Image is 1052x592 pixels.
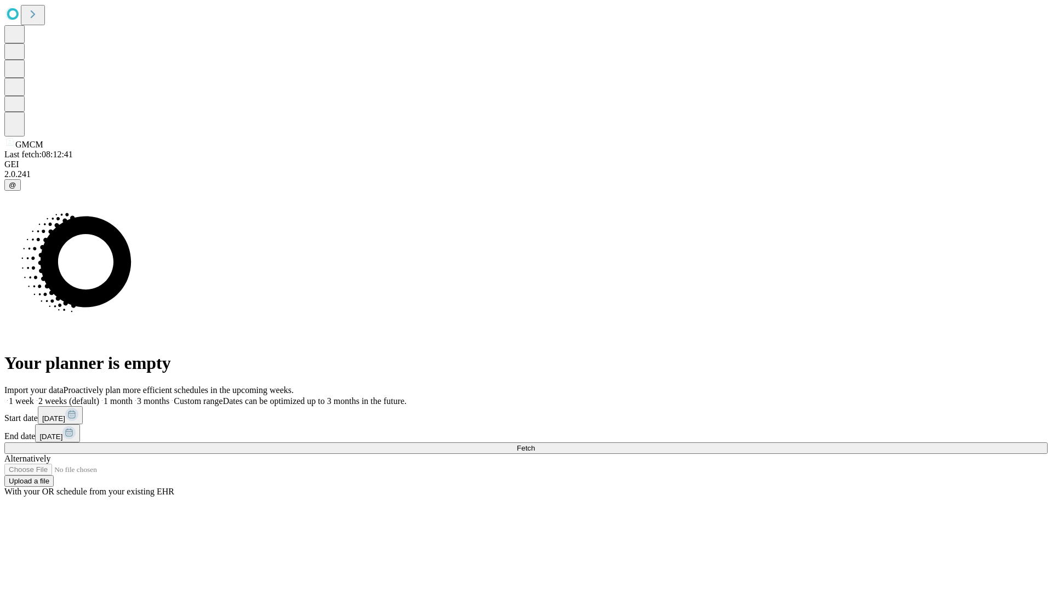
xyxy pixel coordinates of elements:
[64,385,294,395] span: Proactively plan more efficient schedules in the upcoming weeks.
[4,385,64,395] span: Import your data
[39,432,62,441] span: [DATE]
[4,406,1048,424] div: Start date
[4,424,1048,442] div: End date
[517,444,535,452] span: Fetch
[4,179,21,191] button: @
[4,150,73,159] span: Last fetch: 08:12:41
[4,442,1048,454] button: Fetch
[42,414,65,423] span: [DATE]
[38,396,99,406] span: 2 weeks (default)
[4,169,1048,179] div: 2.0.241
[104,396,133,406] span: 1 month
[4,487,174,496] span: With your OR schedule from your existing EHR
[4,454,50,463] span: Alternatively
[9,181,16,189] span: @
[9,396,34,406] span: 1 week
[137,396,169,406] span: 3 months
[35,424,80,442] button: [DATE]
[4,475,54,487] button: Upload a file
[223,396,407,406] span: Dates can be optimized up to 3 months in the future.
[174,396,222,406] span: Custom range
[4,353,1048,373] h1: Your planner is empty
[15,140,43,149] span: GMCM
[4,160,1048,169] div: GEI
[38,406,83,424] button: [DATE]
